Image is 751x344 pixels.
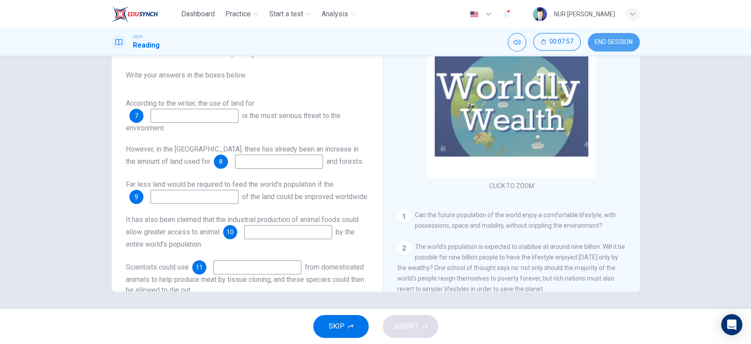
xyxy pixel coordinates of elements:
button: Practice [222,6,262,22]
div: Mute [508,33,526,52]
span: Dashboard [181,9,215,19]
button: Start a test [266,6,315,22]
a: EduSynch logo [112,5,178,23]
span: of the land could be improved worldwide. [242,192,369,201]
span: SKIP [329,320,344,333]
span: According to the writer, the use of land for [126,99,254,107]
button: Analysis [318,6,359,22]
img: en [469,11,480,18]
span: Practice [225,9,251,19]
span: Scientists could use [126,263,189,271]
span: 9 [135,194,138,200]
span: It has also been claimed that the industrial production of animal foods could allow greater acces... [126,215,359,236]
span: Can the future population of the world enjoy a comfortable lifestyle, with possessions, space and... [415,211,616,229]
div: 2 [397,241,411,255]
button: SKIP [313,315,369,338]
span: CEFR [133,34,142,40]
span: Analysis [322,9,348,19]
span: The world's population is expected to stabilise at around nine billion. Will it be possible for n... [397,243,625,292]
span: and forests. [326,157,363,166]
span: 8 [219,159,223,165]
span: 00:07:57 [550,38,573,45]
button: Dashboard [178,6,218,22]
span: 7 [135,113,138,119]
span: 11 [196,264,203,270]
div: 1 [397,210,411,224]
div: NUR [PERSON_NAME] [554,9,615,19]
img: Profile picture [533,7,547,21]
button: END SESSION [588,33,640,52]
span: However, in the [GEOGRAPHIC_DATA]. there has already been an increase in the amount of land used for [126,145,359,166]
div: Hide [533,33,581,52]
span: 10 [227,229,234,235]
span: from domesticated animals to help produce meat by tissue cloning, and these species could then be... [126,263,364,294]
span: Far less land would be required to feed the world's population if the [126,180,333,189]
button: 00:07:57 [533,33,581,51]
div: Open Intercom Messenger [721,314,742,335]
span: END SESSION [595,39,633,46]
img: EduSynch logo [112,5,158,23]
span: Start a test [269,9,303,19]
h1: Reading [133,40,160,51]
